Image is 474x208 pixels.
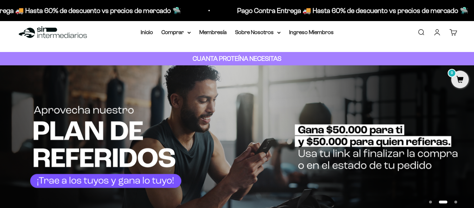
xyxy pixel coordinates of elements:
summary: Comprar [161,28,191,37]
summary: Sobre Nosotros [235,28,281,37]
a: Membresía [199,29,227,35]
a: 0 [451,76,469,84]
a: Ingreso Miembros [289,29,334,35]
a: Inicio [141,29,153,35]
mark: 0 [448,69,456,77]
strong: CUANTA PROTEÍNA NECESITAS [193,55,281,62]
p: Pago Contra Entrega 🚚 Hasta 60% de descuento vs precios de mercado 🛸 [236,5,468,16]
